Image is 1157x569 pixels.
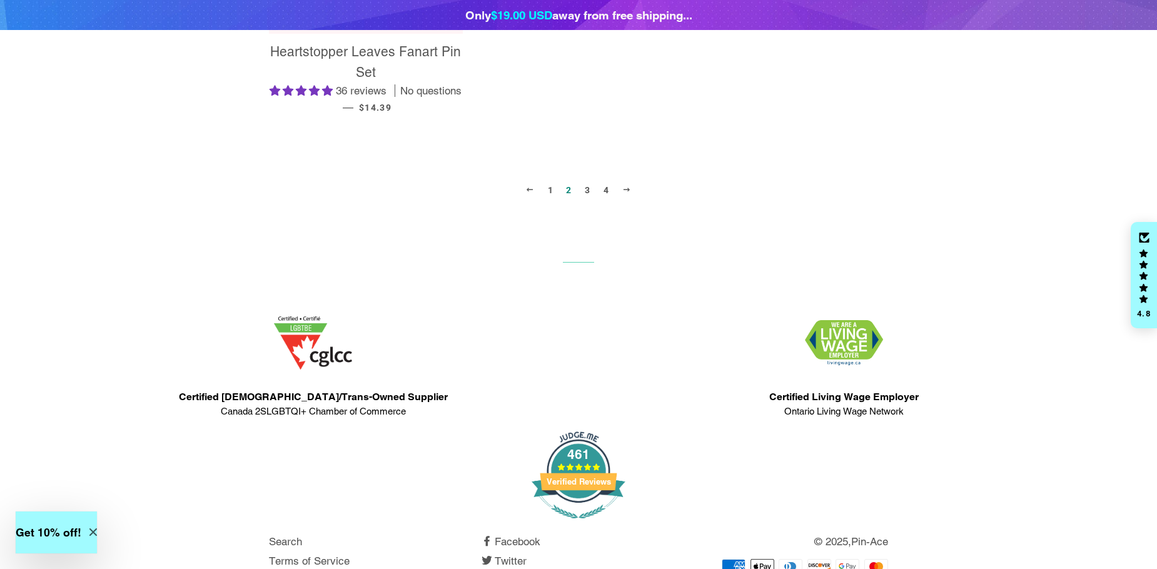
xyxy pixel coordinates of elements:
[532,448,625,461] div: 461
[599,181,614,199] a: 4
[269,34,463,124] a: Heartstopper Leaves Fanart Pin Set 4.97 stars 36 reviews No questions — $14.39
[482,535,540,548] a: Facebook
[805,320,883,366] img: 1706832627.png
[769,390,919,405] span: Certified Living Wage Employer
[274,316,352,370] img: 1705457225.png
[769,405,919,419] span: Ontario Living Wage Network
[179,405,448,419] span: Canada 2SLGBTQI+ Chamber of Commerce
[527,518,630,531] a: 461 Verified Reviews
[270,44,461,80] span: Heartstopper Leaves Fanart Pin Set
[580,181,595,199] a: 3
[694,533,888,550] p: © 2025,
[270,84,336,97] span: 4.97 stars
[1136,310,1151,318] div: 4.8
[269,555,350,567] a: Terms of Service
[179,390,448,405] span: Certified [DEMOGRAPHIC_DATA]/Trans-Owned Supplier
[400,84,462,99] span: No questions
[336,84,387,97] span: 36 reviews
[543,181,558,199] a: 1
[269,535,302,548] a: Search
[1131,222,1157,328] div: Click to open Judge.me floating reviews tab
[465,6,692,24] div: Only away from free shipping...
[482,555,527,567] a: Twitter
[851,535,888,548] a: Pin-Ace
[343,101,353,113] span: —
[561,181,577,199] span: 2
[532,430,625,523] img: e-hSPrJ_Ak6jB1oNJ-x9gQ.png
[532,478,625,486] div: Verified Reviews
[491,8,552,22] span: $19.00 USD
[359,103,392,113] span: $14.39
